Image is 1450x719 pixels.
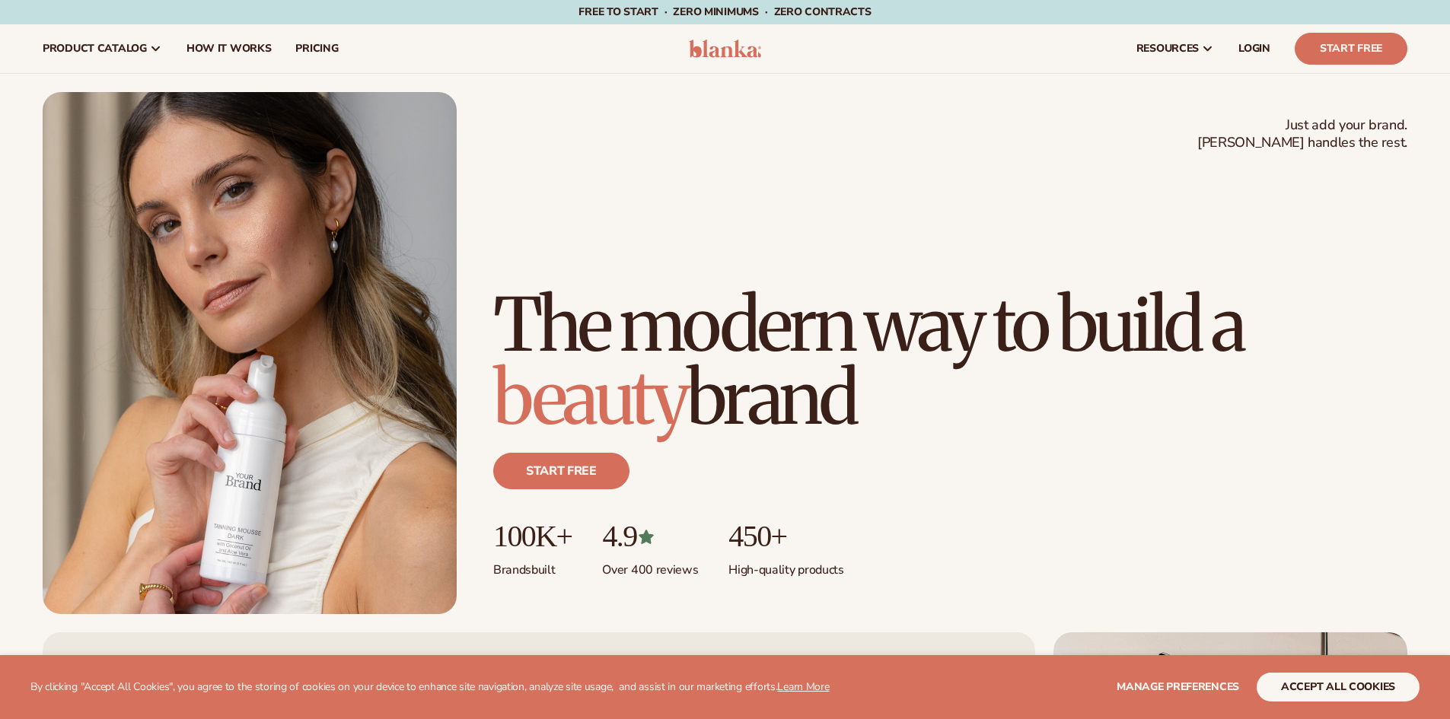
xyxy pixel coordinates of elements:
a: pricing [283,24,350,73]
p: High-quality products [728,553,843,578]
a: product catalog [30,24,174,73]
a: LOGIN [1226,24,1283,73]
span: Just add your brand. [PERSON_NAME] handles the rest. [1197,116,1407,152]
button: accept all cookies [1257,673,1420,702]
p: By clicking "Accept All Cookies", you agree to the storing of cookies on your device to enhance s... [30,681,830,694]
span: product catalog [43,43,147,55]
img: Female holding tanning mousse. [43,92,457,614]
span: Manage preferences [1117,679,1239,694]
span: Free to start · ZERO minimums · ZERO contracts [578,5,871,19]
span: resources [1136,43,1199,55]
p: 100K+ [493,520,572,553]
p: Brands built [493,553,572,578]
p: Over 400 reviews [602,553,698,578]
a: resources [1124,24,1226,73]
a: How It Works [174,24,284,73]
span: beauty [493,352,687,444]
span: LOGIN [1238,43,1270,55]
a: Learn More [777,679,829,694]
a: Start free [493,453,629,489]
p: 450+ [728,520,843,553]
button: Manage preferences [1117,673,1239,702]
h1: The modern way to build a brand [493,288,1407,434]
span: How It Works [186,43,272,55]
img: logo [689,40,761,58]
p: 4.9 [602,520,698,553]
a: Start Free [1295,33,1407,65]
span: pricing [295,43,338,55]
